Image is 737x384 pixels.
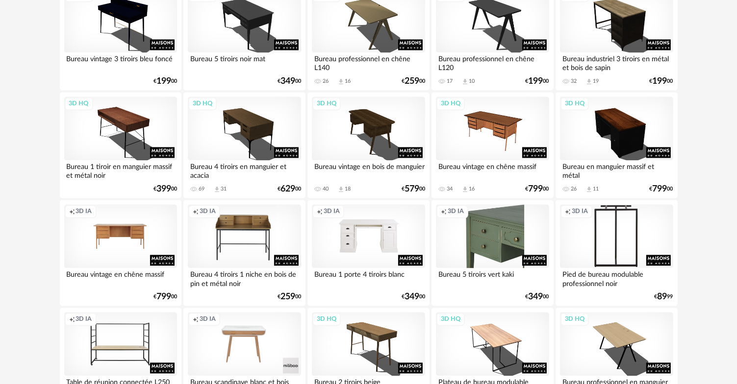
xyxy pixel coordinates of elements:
[200,207,216,215] span: 3D IA
[653,78,667,85] span: 199
[572,207,588,215] span: 3D IA
[183,92,305,198] a: 3D HQ Bureau 4 tiroirs en manguier et acacia 69 Download icon 31 €62900
[213,186,221,193] span: Download icon
[65,97,93,110] div: 3D HQ
[156,78,171,85] span: 199
[556,200,677,306] a: Creation icon 3D IA Pied de bureau modulable professionnel noir €8999
[436,160,549,180] div: Bureau vintage en chêne massif
[571,78,577,85] div: 32
[593,78,599,85] div: 19
[69,315,75,323] span: Creation icon
[153,186,177,192] div: € 00
[402,186,425,192] div: € 00
[432,92,553,198] a: 3D HQ Bureau vintage en chêne massif 34 Download icon 16 €79900
[193,315,199,323] span: Creation icon
[405,293,419,300] span: 349
[593,186,599,192] div: 11
[441,207,447,215] span: Creation icon
[323,78,329,85] div: 26
[324,207,340,215] span: 3D IA
[153,293,177,300] div: € 00
[345,186,351,192] div: 18
[529,293,543,300] span: 349
[156,186,171,192] span: 399
[60,92,181,198] a: 3D HQ Bureau 1 tiroir en manguier massif et métal noir €39900
[432,200,553,306] a: Creation icon 3D IA Bureau 5 tiroirs vert kaki €34900
[69,207,75,215] span: Creation icon
[526,293,549,300] div: € 00
[447,78,453,85] div: 17
[469,186,475,192] div: 16
[658,293,667,300] span: 89
[156,293,171,300] span: 799
[461,186,469,193] span: Download icon
[529,186,543,192] span: 799
[405,186,419,192] span: 579
[193,207,199,215] span: Creation icon
[571,186,577,192] div: 26
[188,160,301,180] div: Bureau 4 tiroirs en manguier et acacia
[585,78,593,85] span: Download icon
[153,78,177,85] div: € 00
[280,186,295,192] span: 629
[650,186,673,192] div: € 00
[200,315,216,323] span: 3D IA
[312,97,341,110] div: 3D HQ
[345,78,351,85] div: 16
[278,293,301,300] div: € 00
[436,97,465,110] div: 3D HQ
[60,200,181,306] a: Creation icon 3D IA Bureau vintage en chêne massif €79900
[436,312,465,325] div: 3D HQ
[529,78,543,85] span: 199
[278,78,301,85] div: € 00
[447,186,453,192] div: 34
[76,207,92,215] span: 3D IA
[312,160,425,180] div: Bureau vintage en bois de manguier
[317,207,323,215] span: Creation icon
[64,52,177,72] div: Bureau vintage 3 tiroirs bleu foncé
[585,186,593,193] span: Download icon
[653,186,667,192] span: 799
[64,160,177,180] div: Bureau 1 tiroir en manguier massif et métal noir
[560,97,589,110] div: 3D HQ
[280,293,295,300] span: 259
[64,268,177,288] div: Bureau vintage en chêne massif
[526,78,549,85] div: € 00
[560,52,673,72] div: Bureau industriel 3 tiroirs en métal et bois de sapin
[448,207,464,215] span: 3D IA
[76,315,92,323] span: 3D IA
[280,78,295,85] span: 349
[469,78,475,85] div: 10
[526,186,549,192] div: € 00
[199,186,204,192] div: 69
[337,78,345,85] span: Download icon
[436,268,549,288] div: Bureau 5 tiroirs vert kaki
[323,186,329,192] div: 40
[312,52,425,72] div: Bureau professionnel en chêne L140
[560,268,673,288] div: Pied de bureau modulable professionnel noir
[565,207,571,215] span: Creation icon
[183,200,305,306] a: Creation icon 3D IA Bureau 4 tiroirs 1 niche en bois de pin et métal noir €25900
[650,78,673,85] div: € 00
[560,160,673,180] div: Bureau en manguier massif et métal
[278,186,301,192] div: € 00
[188,97,217,110] div: 3D HQ
[655,293,673,300] div: € 99
[402,78,425,85] div: € 00
[560,312,589,325] div: 3D HQ
[312,312,341,325] div: 3D HQ
[556,92,677,198] a: 3D HQ Bureau en manguier massif et métal 26 Download icon 11 €79900
[307,92,429,198] a: 3D HQ Bureau vintage en bois de manguier 40 Download icon 18 €57900
[461,78,469,85] span: Download icon
[188,268,301,288] div: Bureau 4 tiroirs 1 niche en bois de pin et métal noir
[188,52,301,72] div: Bureau 5 tiroirs noir mat
[312,268,425,288] div: Bureau 1 porte 4 tiroirs blanc
[307,200,429,306] a: Creation icon 3D IA Bureau 1 porte 4 tiroirs blanc €34900
[436,52,549,72] div: Bureau professionnel en chêne L120
[405,78,419,85] span: 259
[402,293,425,300] div: € 00
[221,186,227,192] div: 31
[337,186,345,193] span: Download icon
